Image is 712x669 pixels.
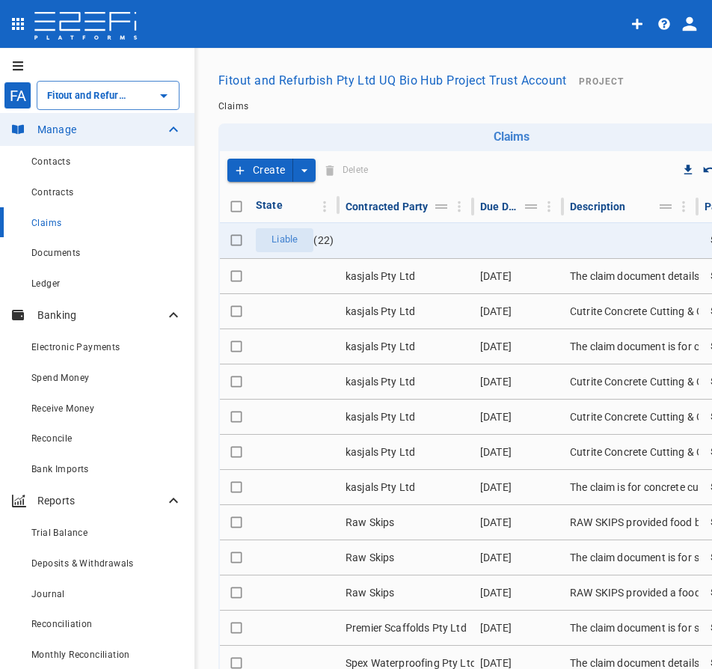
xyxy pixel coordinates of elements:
button: Move [521,196,541,217]
td: Premier Scaffolds Pty Ltd [340,611,474,645]
td: Cutrite Concrete Cutting & Core Drilling provided concrete scanning and labor services for a fit-... [564,435,699,469]
span: Bank Imports [31,464,89,474]
div: Contracted Party [346,198,428,216]
button: Download CSV [678,159,699,180]
a: Claims [218,101,248,111]
button: Column Actions [447,195,471,219]
span: Receive Money [31,403,94,414]
span: Reconciliation [31,619,93,629]
span: Spend Money [31,373,89,383]
span: Toggle select row [226,547,247,568]
span: Trial Balance [31,528,88,538]
div: create claim type [227,159,316,182]
button: Create [227,159,293,182]
span: Toggle select row [226,301,247,322]
span: Ledger [31,278,60,289]
td: kasjals Pty Ltd [340,435,474,469]
div: State [256,196,283,214]
span: Toggle select row [226,477,247,498]
div: FA [4,82,31,109]
td: [DATE] [474,435,564,469]
td: [DATE] [474,611,564,645]
span: Toggle select row [226,406,247,427]
span: Toggle select row [226,442,247,462]
p: Banking [37,308,165,323]
td: [DATE] [474,575,564,610]
span: Toggle select row [226,617,247,638]
span: Reconcile [31,433,73,444]
td: Cutrite Concrete Cutting & Core Drilling provided concrete sawing and drilling services for a job... [564,294,699,329]
td: The claim document is for scaffolding services provided by Premier Scaffolds Pty Ltd to FARA - Fi... [564,611,699,645]
td: Raw Skips [340,505,474,540]
span: Liable [263,233,307,247]
span: Delete [321,159,372,182]
p: Manage [37,122,165,137]
span: Contacts [31,156,70,167]
button: Column Actions [537,195,561,219]
span: Toggle select row [226,512,247,533]
td: kasjals Pty Ltd [340,364,474,399]
td: kasjals Pty Ltd [340,259,474,293]
td: The claim document is for skip hire services provided by RAW SKIPS to FITOUT AND REFURBISHMENT AU... [564,540,699,575]
td: [DATE] [474,259,564,293]
button: Column Actions [672,195,696,219]
td: [DATE] [474,364,564,399]
span: Contracts [31,187,74,198]
span: Journal [31,589,65,599]
td: The claim document details concrete cutting and core drilling services provided by Cutrite Concre... [564,259,699,293]
td: kasjals Pty Ltd [340,400,474,434]
td: kasjals Pty Ltd [340,470,474,504]
button: create claim type options [293,159,316,182]
button: Move [655,196,676,217]
td: kasjals Pty Ltd [340,294,474,329]
span: Toggle select row [226,230,247,251]
td: [DATE] [474,400,564,434]
span: Toggle select row [226,336,247,357]
span: Toggle select row [226,266,247,287]
span: Monthly Reconciliation [31,650,130,660]
span: Toggle select row [226,582,247,603]
span: Toggle select all [226,196,247,217]
td: The claim document is for concrete cutting and core drilling services provided by Cutrite Concret... [564,329,699,364]
td: Cutrite Concrete Cutting & Core Drilling provided concrete cutting and drilling services for a jo... [564,400,699,434]
td: RAW SKIPS provided food bins for a construction project at Staff House Rd [PERSON_NAME][GEOGRAPHI... [564,505,699,540]
button: Open [153,85,174,106]
button: Move [431,196,452,217]
button: Column Actions [313,195,337,219]
button: Fitout and Refurbish Pty Ltd UQ Bio Hub Project Trust Account [212,66,573,95]
td: [DATE] [474,294,564,329]
td: [DATE] [474,505,564,540]
td: RAW SKIPS provided a food bin for Fitout and Refurbishment [GEOGRAPHIC_DATA]. The invoice include... [564,575,699,610]
span: Project [579,76,624,87]
p: Reports [37,493,165,508]
td: [DATE] [474,329,564,364]
td: Cutrite Concrete Cutting & Core Drilling provided concrete sawing and drilling services for a job... [564,364,699,399]
span: Electronic Payments [31,342,120,352]
div: Due Date [480,198,521,216]
div: Description [570,198,626,216]
td: The claim is for concrete cutting and drilling services provided by Cutrite Concrete Cutting & Co... [564,470,699,504]
td: [DATE] [474,540,564,575]
span: Documents [31,248,81,258]
span: Deposits & Withdrawals [31,558,134,569]
span: Toggle select row [226,371,247,392]
td: ( 22 ) [250,222,340,258]
td: [DATE] [474,470,564,504]
td: Raw Skips [340,575,474,610]
input: Fitout and Refurbish Pty Ltd UQ Bio Hub Project Trust Account [43,88,131,103]
span: Claims [31,218,61,228]
td: Raw Skips [340,540,474,575]
td: kasjals Pty Ltd [340,329,474,364]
